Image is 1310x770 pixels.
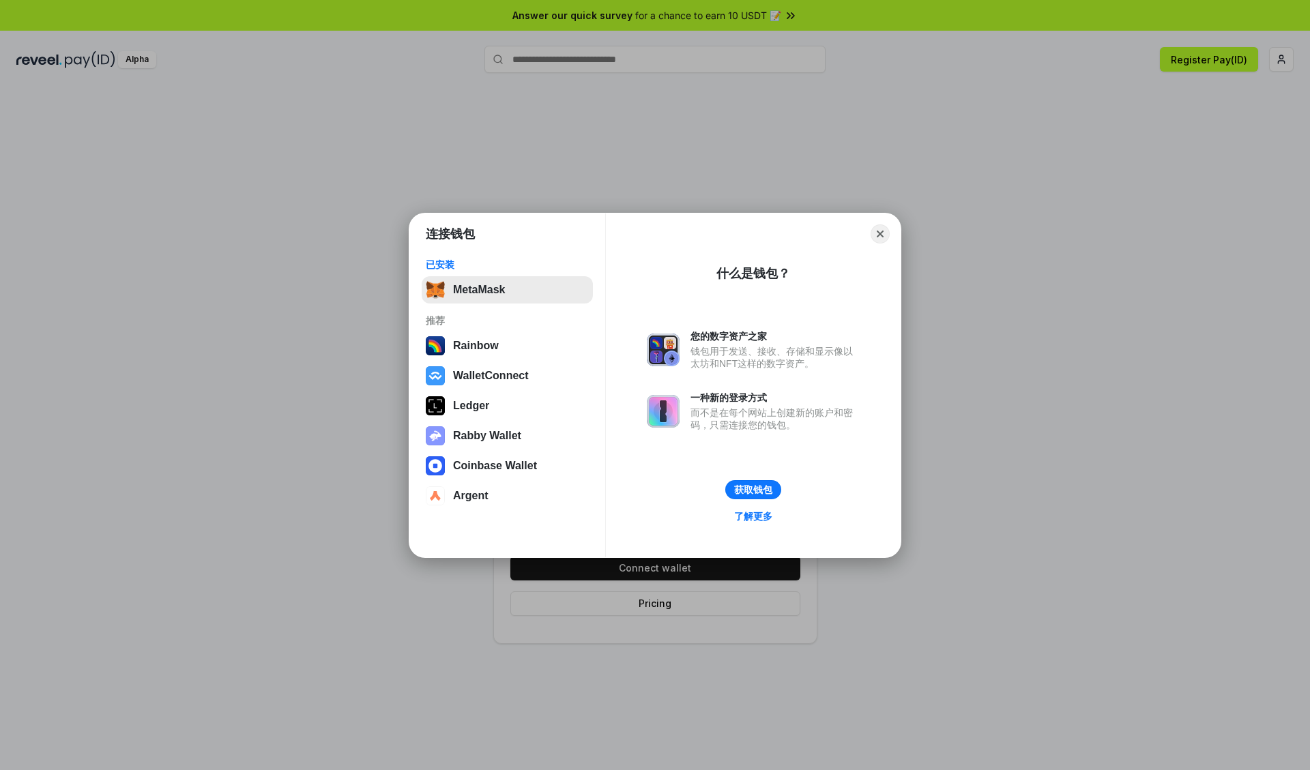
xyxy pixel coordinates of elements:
[726,507,781,525] a: 了解更多
[426,426,445,445] img: svg+xml,%3Csvg%20xmlns%3D%22http%3A%2F%2Fwww.w3.org%2F2000%2Fsvg%22%20fill%3D%22none%22%20viewBox...
[426,336,445,355] img: svg+xml,%3Csvg%20width%3D%22120%22%20height%3D%22120%22%20viewBox%3D%220%200%20120%20120%22%20fil...
[422,332,593,359] button: Rainbow
[871,224,890,243] button: Close
[453,490,489,502] div: Argent
[453,370,529,382] div: WalletConnect
[734,510,772,522] div: 了解更多
[716,265,790,282] div: 什么是钱包？
[453,284,505,296] div: MetaMask
[426,280,445,299] img: svg+xml,%3Csvg%20fill%3D%22none%22%20height%3D%2233%22%20viewBox%3D%220%200%2035%2033%22%20width%...
[647,395,680,428] img: svg+xml,%3Csvg%20xmlns%3D%22http%3A%2F%2Fwww.w3.org%2F2000%2Fsvg%22%20fill%3D%22none%22%20viewBox...
[426,366,445,385] img: svg+xml,%3Csvg%20width%3D%2228%22%20height%3D%2228%22%20viewBox%3D%220%200%2028%2028%22%20fill%3D...
[725,480,781,499] button: 获取钱包
[690,406,860,431] div: 而不是在每个网站上创建新的账户和密码，只需连接您的钱包。
[426,456,445,475] img: svg+xml,%3Csvg%20width%3D%2228%22%20height%3D%2228%22%20viewBox%3D%220%200%2028%2028%22%20fill%3D...
[453,340,499,352] div: Rainbow
[422,392,593,419] button: Ledger
[690,330,860,342] div: 您的数字资产之家
[422,452,593,479] button: Coinbase Wallet
[422,422,593,449] button: Rabby Wallet
[426,396,445,415] img: svg+xml,%3Csvg%20xmlns%3D%22http%3A%2F%2Fwww.w3.org%2F2000%2Fsvg%22%20width%3D%2228%22%20height%3...
[422,482,593,509] button: Argent
[426,314,589,327] div: 推荐
[690,391,860,404] div: 一种新的登录方式
[647,334,680,366] img: svg+xml,%3Csvg%20xmlns%3D%22http%3A%2F%2Fwww.w3.org%2F2000%2Fsvg%22%20fill%3D%22none%22%20viewBox...
[453,400,489,412] div: Ledger
[422,362,593,389] button: WalletConnect
[453,460,537,472] div: Coinbase Wallet
[426,486,445,505] img: svg+xml,%3Csvg%20width%3D%2228%22%20height%3D%2228%22%20viewBox%3D%220%200%2028%2028%22%20fill%3D...
[453,430,521,442] div: Rabby Wallet
[690,345,860,370] div: 钱包用于发送、接收、存储和显示像以太坊和NFT这样的数字资产。
[422,276,593,303] button: MetaMask
[426,226,475,242] h1: 连接钱包
[734,484,772,496] div: 获取钱包
[426,258,589,271] div: 已安装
